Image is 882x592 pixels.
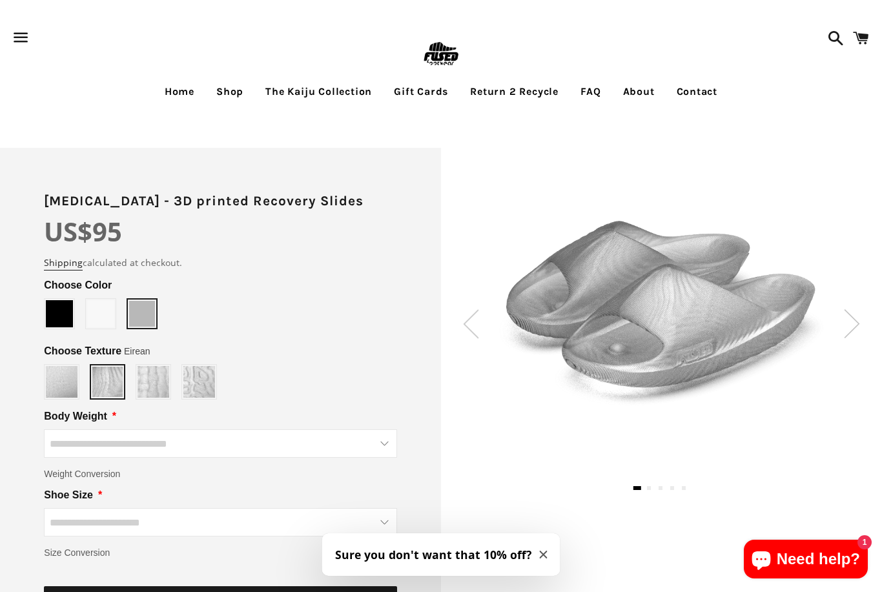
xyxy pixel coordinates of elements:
input: Shoe Size [44,508,396,536]
a: Return 2 Recycle [460,76,568,108]
button: 3 [659,486,662,490]
img: SVG Icon [463,309,479,338]
a: Shop [207,76,253,108]
span: Eirean [124,346,150,356]
span: Weight Conversion [44,467,120,481]
span: Shoe Size [44,487,96,503]
button: 4 [670,486,674,490]
a: Contact [667,76,728,108]
input: Body Weight [44,429,396,458]
a: The Kaiju Collection [256,76,382,108]
a: Home [155,76,204,108]
button: 1 [633,486,641,490]
span: Choose Color [44,278,114,293]
img: https://cdn.shopify.com/s/files/1/2395/9785/files/Texture-Clear-Eirean.png?v=1741895318 [92,367,123,397]
img: https://cdn.shopify.com/s/files/1/2395/9785/files/Texture-Clear-Gyri.png?v=1741895325 [183,366,215,398]
span: US$95 [44,214,122,249]
a: FAQ [571,76,610,108]
button: 2 [647,486,651,490]
img: SVG Icon [844,309,860,338]
span: Size Conversion [44,546,110,560]
img: https://cdn.shopify.com/s/files/1/2395/9785/files/Texture-Clear-Weave.png?v=1741895321 [138,366,169,398]
span: Body Weight [44,409,109,424]
img: FUSEDfootwear [420,34,462,76]
div: calculated at checkout. [44,256,396,270]
img: Eirean-Clear [496,205,826,414]
span: Choose Texture [44,343,150,359]
h2: [MEDICAL_DATA] - 3D printed Recovery Slides [44,192,396,210]
a: Shipping [44,256,83,270]
button: 5 [682,486,686,490]
inbox-online-store-chat: Shopify online store chat [740,540,872,582]
a: About [613,76,664,108]
a: Gift Cards [384,76,458,108]
img: https://cdn.shopify.com/s/files/1/2395/9785/files/Texture-Clear-Slate.png?v=1741895314 [46,366,77,398]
